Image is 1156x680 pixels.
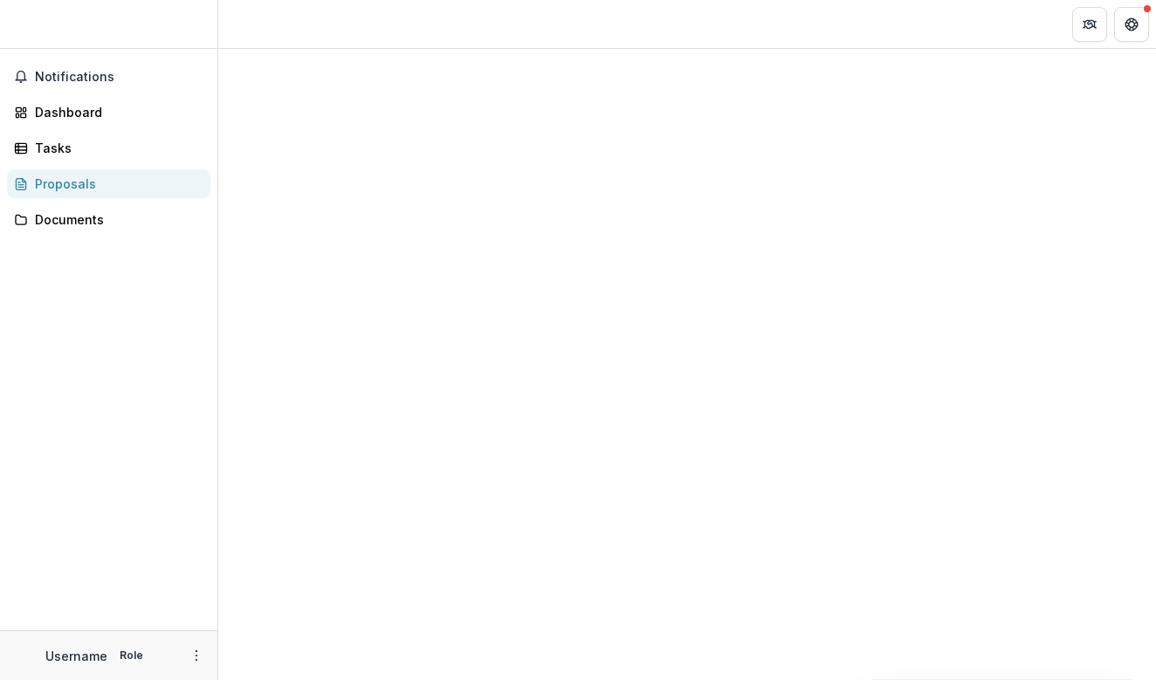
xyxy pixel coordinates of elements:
p: Role [114,648,148,663]
a: Documents [7,205,210,234]
button: More [186,645,207,666]
div: Documents [35,210,196,229]
div: Dashboard [35,103,196,121]
a: Proposals [7,169,210,198]
button: Partners [1072,7,1107,42]
p: Username [45,647,107,665]
a: Dashboard [7,98,210,127]
span: Notifications [35,70,203,85]
a: Tasks [7,134,210,162]
button: Notifications [7,63,210,91]
div: Tasks [35,139,196,157]
button: Get Help [1114,7,1149,42]
div: Proposals [35,175,196,193]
